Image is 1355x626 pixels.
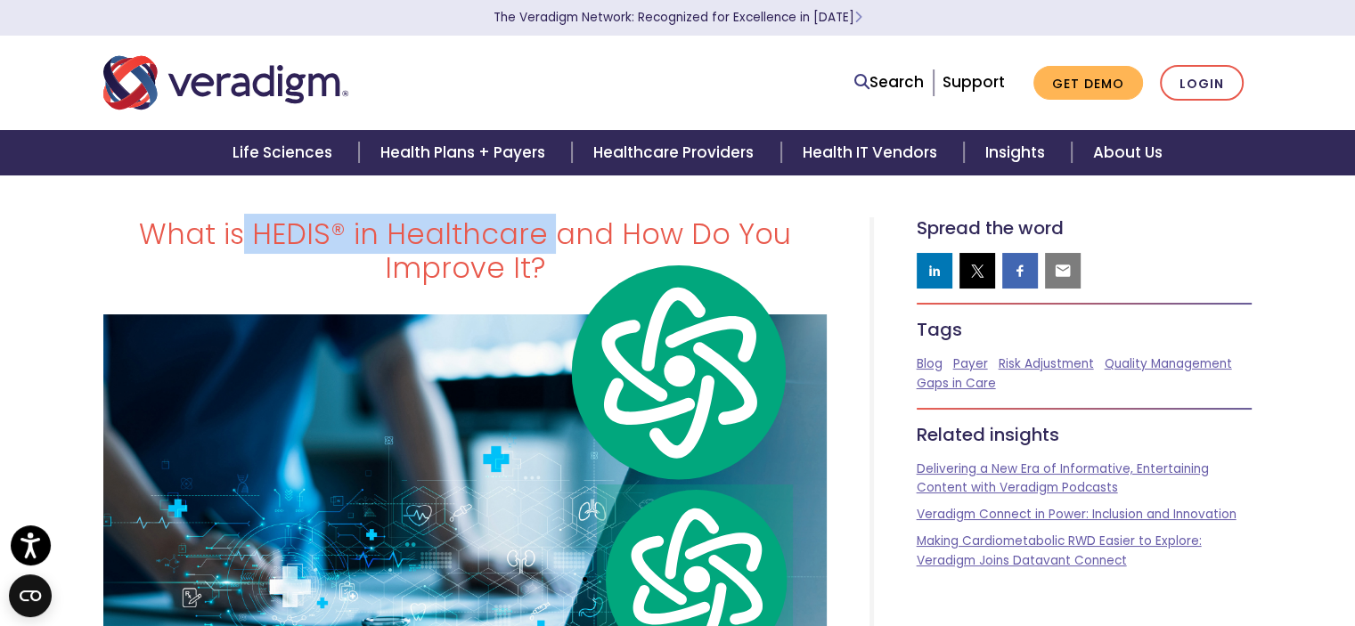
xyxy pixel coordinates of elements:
a: Insights [964,130,1072,175]
a: Login [1160,65,1244,102]
a: Veradigm Connect in Power: Inclusion and Innovation [917,506,1237,523]
button: Open CMP widget [9,574,52,617]
a: Risk Adjustment [999,355,1094,372]
a: Health Plans + Payers [359,130,572,175]
a: Blog [917,355,943,372]
a: Gaps in Care [917,375,996,392]
img: linkedin sharing button [926,262,943,280]
img: logo.svg [561,259,793,484]
a: The Veradigm Network: Recognized for Excellence in [DATE]Learn More [494,9,862,26]
a: Life Sciences [211,130,359,175]
img: Veradigm logo [103,53,348,112]
a: Search [854,70,924,94]
span: Learn More [854,9,862,26]
h5: Related insights [917,424,1253,445]
a: Making Cardiometabolic RWD Easier to Explore: Veradigm Joins Datavant Connect [917,533,1202,569]
h5: Spread the word [917,217,1253,239]
img: twitter sharing button [968,262,986,280]
img: facebook sharing button [1011,262,1029,280]
h5: Tags [917,319,1253,340]
h1: What is HEDIS® in Healthcare and How Do You Improve It? [103,217,827,286]
a: Delivering a New Era of Informative, Entertaining Content with Veradigm Podcasts [917,460,1209,497]
a: Get Demo [1033,66,1143,101]
a: About Us [1072,130,1184,175]
a: Health IT Vendors [781,130,964,175]
img: email sharing button [1054,262,1072,280]
a: Support [943,71,1005,93]
a: Quality Management [1105,355,1232,372]
a: Healthcare Providers [572,130,780,175]
a: Payer [953,355,988,372]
